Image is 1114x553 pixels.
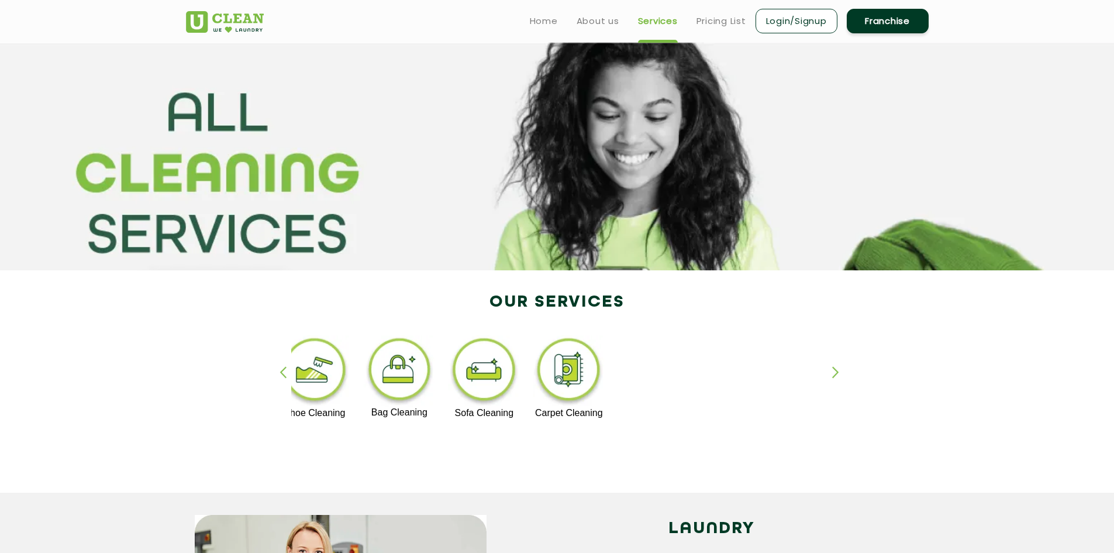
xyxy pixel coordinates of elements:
[533,408,605,418] p: Carpet Cleaning
[448,408,520,418] p: Sofa Cleaning
[756,9,837,33] a: Login/Signup
[364,335,436,407] img: bag_cleaning_11zon.webp
[448,335,520,408] img: sofa_cleaning_11zon.webp
[530,14,558,28] a: Home
[279,408,351,418] p: Shoe Cleaning
[364,407,436,418] p: Bag Cleaning
[696,14,746,28] a: Pricing List
[533,335,605,408] img: carpet_cleaning_11zon.webp
[186,11,264,33] img: UClean Laundry and Dry Cleaning
[847,9,929,33] a: Franchise
[638,14,678,28] a: Services
[279,335,351,408] img: shoe_cleaning_11zon.webp
[577,14,619,28] a: About us
[504,515,920,543] h2: LAUNDRY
